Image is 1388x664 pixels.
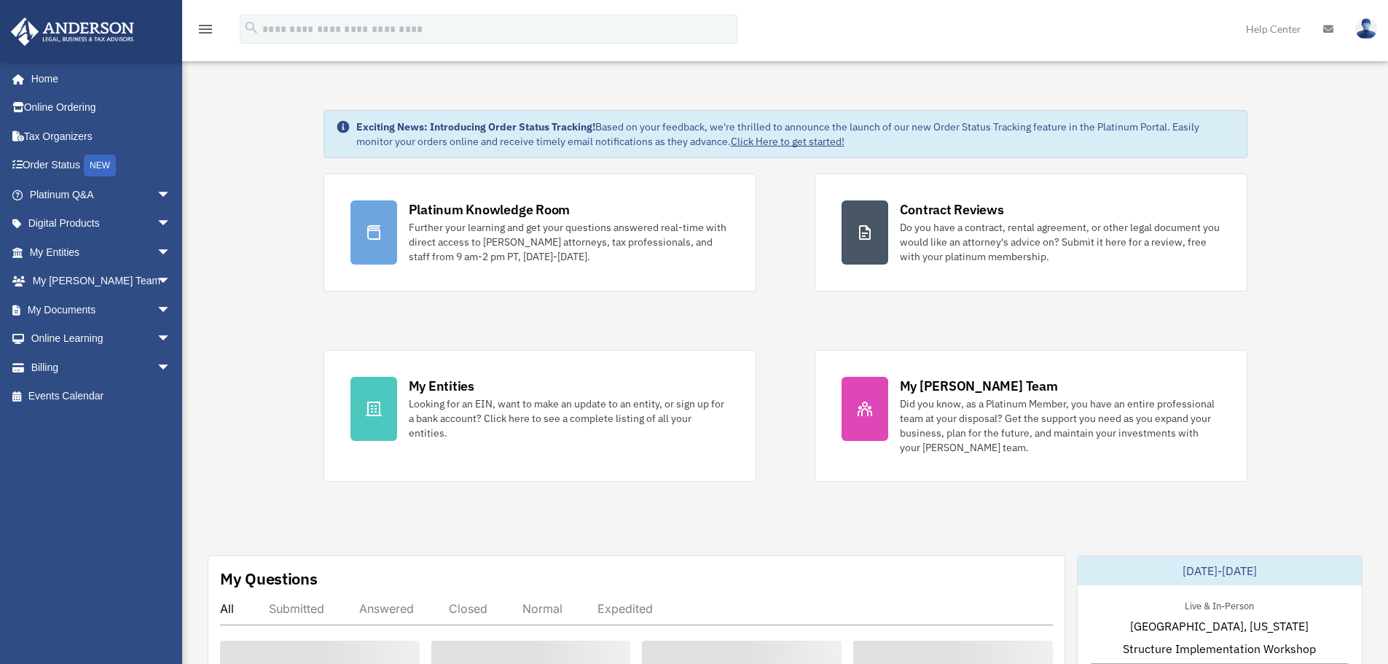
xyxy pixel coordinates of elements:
div: My Entities [409,377,474,395]
strong: Exciting News: Introducing Order Status Tracking! [356,120,595,133]
span: Structure Implementation Workshop [1123,640,1316,657]
div: All [220,601,234,616]
a: Online Learningarrow_drop_down [10,324,193,354]
div: Normal [522,601,562,616]
a: Platinum Knowledge Room Further your learning and get your questions answered real-time with dire... [324,173,756,292]
div: Contract Reviews [900,200,1004,219]
a: My [PERSON_NAME] Team Did you know, as a Platinum Member, you have an entire professional team at... [815,350,1247,482]
a: Click Here to get started! [731,135,844,148]
div: Expedited [597,601,653,616]
a: My Entities Looking for an EIN, want to make an update to an entity, or sign up for a bank accoun... [324,350,756,482]
a: My [PERSON_NAME] Teamarrow_drop_down [10,267,193,296]
div: NEW [84,155,116,176]
div: Closed [449,601,487,616]
div: Based on your feedback, we're thrilled to announce the launch of our new Order Status Tracking fe... [356,120,1235,149]
i: menu [197,20,214,38]
img: User Pic [1355,18,1377,39]
span: [GEOGRAPHIC_DATA], [US_STATE] [1130,617,1309,635]
a: Online Ordering [10,93,193,122]
span: arrow_drop_down [157,238,186,267]
a: Tax Organizers [10,122,193,151]
a: Events Calendar [10,382,193,411]
div: Further your learning and get your questions answered real-time with direct access to [PERSON_NAM... [409,220,729,264]
div: Answered [359,601,414,616]
a: Contract Reviews Do you have a contract, rental agreement, or other legal document you would like... [815,173,1247,292]
span: arrow_drop_down [157,180,186,210]
a: Billingarrow_drop_down [10,353,193,382]
a: Platinum Q&Aarrow_drop_down [10,180,193,209]
a: My Documentsarrow_drop_down [10,295,193,324]
div: [DATE]-[DATE] [1078,556,1362,585]
div: Platinum Knowledge Room [409,200,571,219]
div: Looking for an EIN, want to make an update to an entity, or sign up for a bank account? Click her... [409,397,729,440]
a: Home [10,64,186,93]
div: My [PERSON_NAME] Team [900,377,1058,395]
a: menu [197,26,214,38]
span: arrow_drop_down [157,209,186,239]
i: search [243,20,259,36]
div: My Questions [220,568,318,590]
img: Anderson Advisors Platinum Portal [7,17,138,46]
div: Submitted [269,601,324,616]
div: Do you have a contract, rental agreement, or other legal document you would like an attorney's ad... [900,220,1220,264]
div: Did you know, as a Platinum Member, you have an entire professional team at your disposal? Get th... [900,397,1220,455]
span: arrow_drop_down [157,353,186,383]
span: arrow_drop_down [157,324,186,354]
a: My Entitiesarrow_drop_down [10,238,193,267]
div: Live & In-Person [1173,597,1266,612]
span: arrow_drop_down [157,295,186,325]
span: arrow_drop_down [157,267,186,297]
a: Order StatusNEW [10,151,193,181]
a: Digital Productsarrow_drop_down [10,209,193,238]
